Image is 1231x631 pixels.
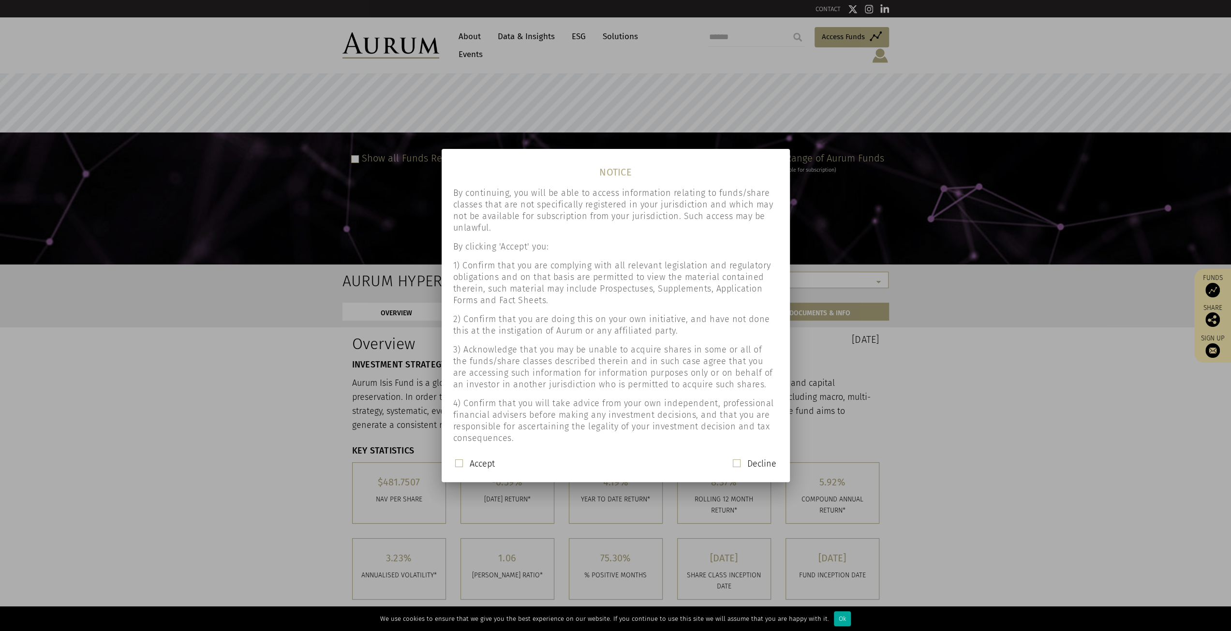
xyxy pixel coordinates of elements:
[453,397,778,444] p: 4) Confirm that you will take advice from your own independent, professional financial advisers b...
[453,187,778,234] p: By continuing, you will be able to access information relating to funds/share classes that are no...
[453,344,778,390] p: 3) Acknowledge that you may be unable to acquire shares in some or all of the funds/share classes...
[470,458,495,470] label: Accept
[1205,312,1220,327] img: Share this post
[1205,283,1220,297] img: Access Funds
[453,241,778,252] p: By clicking 'Accept' you:
[1199,334,1226,358] a: Sign up
[1205,343,1220,358] img: Sign up to our newsletter
[1199,305,1226,327] div: Share
[834,611,851,626] div: Ok
[747,458,776,470] label: Decline
[453,260,778,306] p: 1) Confirm that you are complying with all relevant legislation and regulatory obligations and on...
[1199,274,1226,297] a: Funds
[453,313,778,337] p: 2) Confirm that you are doing this on your own initiative, and have not done this at the instigat...
[442,156,790,180] h1: NOTICE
